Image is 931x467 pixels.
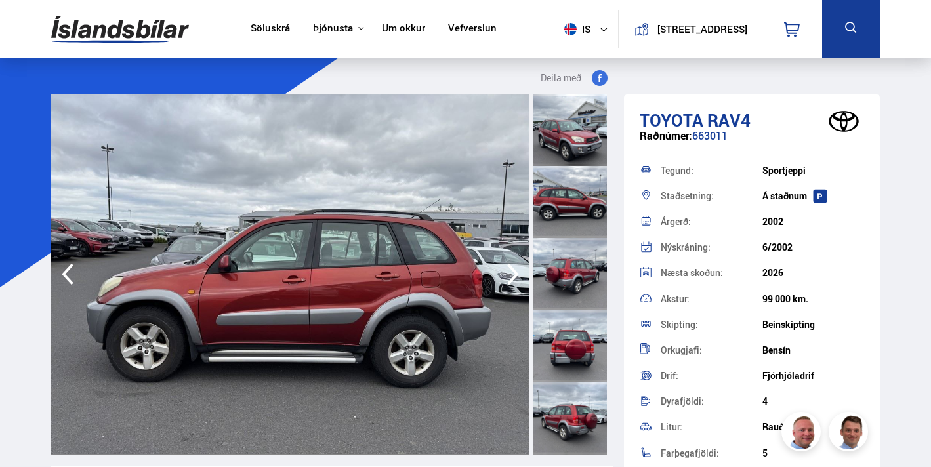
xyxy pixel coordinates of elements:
span: Deila með: [541,70,584,86]
div: Nýskráning: [661,243,762,252]
a: Vefverslun [448,22,497,36]
div: 5 [762,448,864,458]
span: is [559,23,592,35]
div: Fjórhjóladrif [762,371,864,381]
div: Sportjeppi [762,165,864,176]
div: 6/2002 [762,242,864,253]
div: Farþegafjöldi: [661,449,762,458]
img: brand logo [817,101,870,142]
img: G0Ugv5HjCgRt.svg [51,8,189,51]
span: RAV4 [707,108,751,132]
div: 2026 [762,268,864,278]
span: Raðnúmer: [640,129,692,143]
div: Beinskipting [762,319,864,330]
span: Toyota [640,108,703,132]
img: FbJEzSuNWCJXmdc-.webp [831,414,870,453]
div: Dyrafjöldi: [661,397,762,406]
div: Skipting: [661,320,762,329]
button: Opna LiveChat spjallviðmót [10,5,50,45]
div: Drif: [661,371,762,380]
div: Orkugjafi: [661,346,762,355]
div: Tegund: [661,166,762,175]
img: 3561274.jpeg [51,94,530,455]
a: Söluskrá [251,22,290,36]
img: svg+xml;base64,PHN2ZyB4bWxucz0iaHR0cDovL3d3dy53My5vcmcvMjAwMC9zdmciIHdpZHRoPSI1MTIiIGhlaWdodD0iNT... [564,23,577,35]
div: Rauður [762,422,864,432]
div: Næsta skoðun: [661,268,762,277]
button: Deila með: [535,70,613,86]
a: [STREET_ADDRESS] [626,10,760,48]
button: is [559,10,618,49]
div: 99 000 km. [762,294,864,304]
div: 2002 [762,216,864,227]
div: Á staðnum [762,191,864,201]
button: Þjónusta [313,22,353,35]
div: Staðsetning: [661,192,762,201]
img: siFngHWaQ9KaOqBr.png [783,414,823,453]
div: 4 [762,396,864,407]
button: [STREET_ADDRESS] [654,24,751,35]
a: Um okkur [382,22,425,36]
div: Árgerð: [661,217,762,226]
div: 663011 [640,130,864,155]
div: Akstur: [661,294,762,304]
div: Litur: [661,422,762,432]
div: Bensín [762,345,864,355]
